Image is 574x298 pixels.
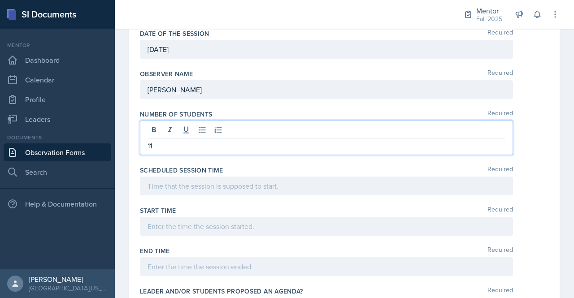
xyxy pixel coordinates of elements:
[140,69,193,78] label: Observer name
[4,41,111,49] div: Mentor
[4,195,111,213] div: Help & Documentation
[140,287,303,296] label: Leader and/or students proposed an agenda?
[476,5,502,16] div: Mentor
[487,246,513,255] span: Required
[4,71,111,89] a: Calendar
[148,44,505,55] p: [DATE]
[487,166,513,175] span: Required
[4,110,111,128] a: Leaders
[4,163,111,181] a: Search
[4,134,111,142] div: Documents
[148,84,505,95] p: [PERSON_NAME]
[140,110,212,119] label: Number of Students
[140,29,209,38] label: Date of the Session
[140,166,223,175] label: Scheduled session time
[487,69,513,78] span: Required
[4,143,111,161] a: Observation Forms
[487,206,513,215] span: Required
[487,29,513,38] span: Required
[487,287,513,296] span: Required
[4,51,111,69] a: Dashboard
[29,284,108,293] div: [GEOGRAPHIC_DATA][US_STATE]
[140,246,170,255] label: End Time
[148,140,505,151] p: 11
[476,14,502,24] div: Fall 2025
[140,206,176,215] label: Start Time
[29,275,108,284] div: [PERSON_NAME]
[487,110,513,119] span: Required
[4,91,111,108] a: Profile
